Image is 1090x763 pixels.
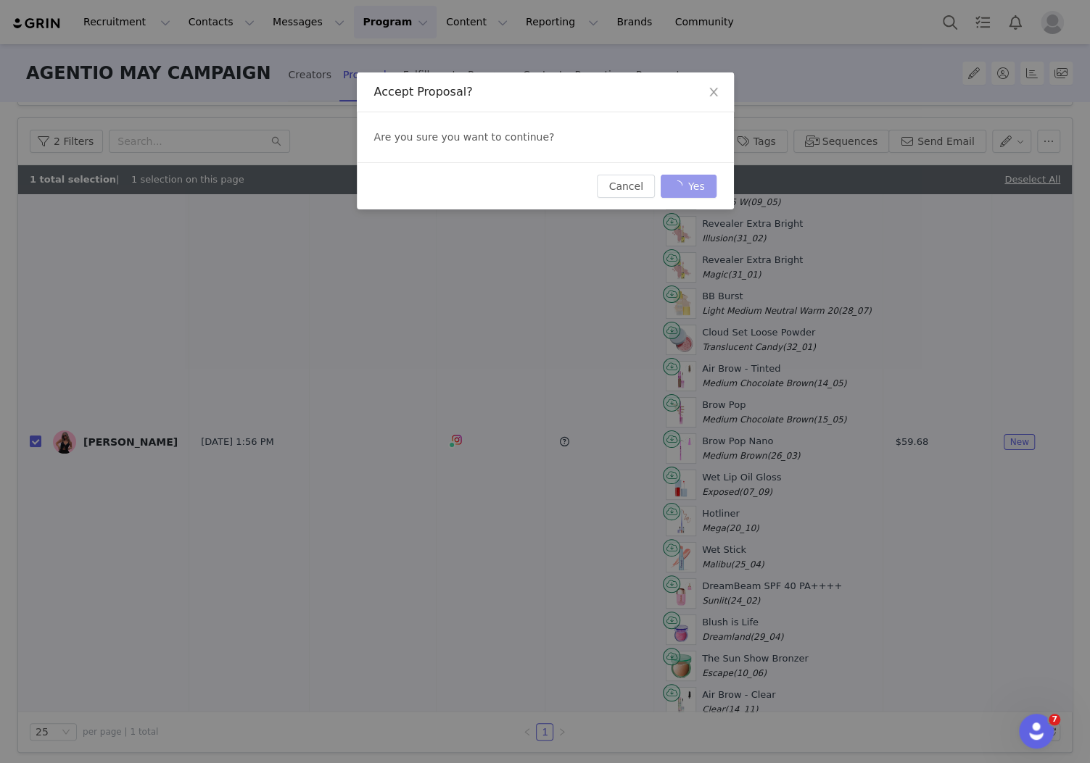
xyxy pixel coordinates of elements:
div: Accept Proposal? [374,84,717,100]
span: 7 [1049,714,1060,725]
i: icon: close [708,86,719,98]
div: Are you sure you want to continue? [357,112,734,162]
button: Cancel [597,175,654,198]
button: Close [693,72,734,113]
iframe: Intercom live chat [1019,714,1054,749]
